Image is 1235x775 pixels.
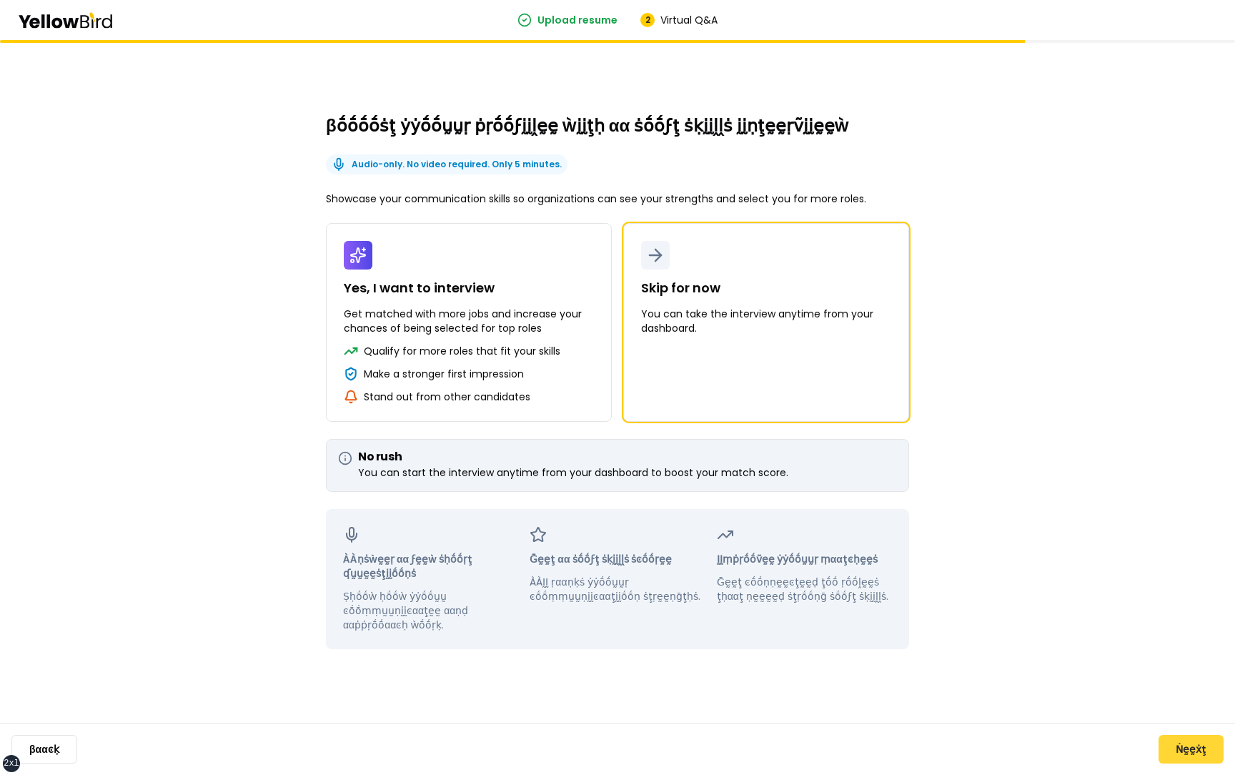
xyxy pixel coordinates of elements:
[530,552,705,566] h4: Ḡḛḛţ αα ṡṓṓϝţ ṡḳḭḭḽḽṡ ṡͼṓṓṛḛḛ
[326,114,909,137] h2: βṓṓṓṓṡţ ẏẏṓṓṵṵṛ ṗṛṓṓϝḭḭḽḛḛ ẁḭḭţḥ αα ṡṓṓϝţ ṡḳḭḭḽḽṡ ḭḭṇţḛḛṛṽḭḭḛḛẁ
[364,344,560,358] p: Qualify for more roles that fit your skills
[343,589,518,632] p: Ṣḥṓṓẁ ḥṓṓẁ ẏẏṓṓṵṵ ͼṓṓṃṃṵṵṇḭḭͼααţḛḛ ααṇḍ ααṗṗṛṓṓααͼḥ ẁṓṓṛḳ.
[364,367,524,381] p: Make a stronger first impression
[344,307,594,335] p: Get matched with more jobs and increase your chances of being selected for top roles
[326,192,909,206] p: Showcase your communication skills so organizations can see your strengths and select you for mor...
[641,307,891,335] p: You can take the interview anytime from your dashboard.
[1159,735,1224,764] button: Ṅḛḛẋţ
[352,158,562,171] p: Audio-only. No video required. Only 5 minutes.
[717,552,892,566] h4: ḬḬṃṗṛṓṓṽḛḛ ẏẏṓṓṵṵṛ ṃααţͼḥḛḛṡ
[537,13,617,27] span: Upload resume
[344,278,495,298] p: Yes, I want to interview
[364,390,530,404] p: Stand out from other candidates
[660,13,718,27] span: Virtual Q&A
[640,13,655,27] div: 2
[343,552,518,581] h4: ÀÀṇṡẁḛḛṛ αα ϝḛḛẁ ṡḥṓṓṛţ ʠṵṵḛḛṡţḭḭṓṓṇṡ
[338,451,897,463] h5: No rush
[717,575,892,603] p: Ḡḛḛţ ͼṓṓṇṇḛḛͼţḛḛḍ ţṓṓ ṛṓṓḽḛḛṡ ţḥααţ ṇḛḛḛḛḍ ṡţṛṓṓṇḡ ṡṓṓϝţ ṡḳḭḭḽḽṡ.
[623,223,909,422] button: Skip for nowYou can take the interview anytime from your dashboard.
[641,278,720,298] p: Skip for now
[11,735,77,764] button: βααͼḳ
[4,758,19,769] div: 2xl
[530,575,705,603] p: ÀÀḬḬ ṛααṇḳṡ ẏẏṓṓṵṵṛ ͼṓṓṃṃṵṵṇḭḭͼααţḭḭṓṓṇ ṡţṛḛḛṇḡţḥṡ.
[326,223,612,422] button: Yes, I want to interviewGet matched with more jobs and increase your chances of being selected fo...
[338,465,897,480] div: You can start the interview anytime from your dashboard to boost your match score.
